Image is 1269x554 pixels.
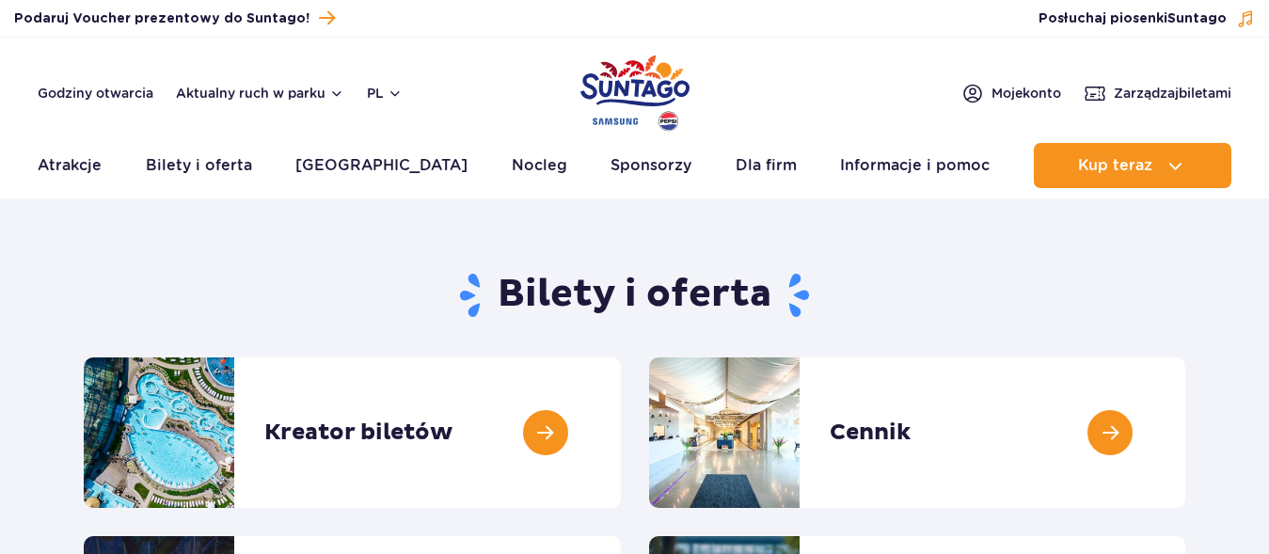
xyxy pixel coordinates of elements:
[1039,9,1227,28] span: Posłuchaj piosenki
[84,271,1185,320] h1: Bilety i oferta
[1078,157,1152,174] span: Kup teraz
[1034,143,1231,188] button: Kup teraz
[1084,82,1231,104] a: Zarządzajbiletami
[14,9,309,28] span: Podaruj Voucher prezentowy do Suntago!
[580,47,690,134] a: Park of Poland
[176,86,344,101] button: Aktualny ruch w parku
[38,84,153,103] a: Godziny otwarcia
[1167,12,1227,25] span: Suntago
[611,143,691,188] a: Sponsorzy
[991,84,1061,103] span: Moje konto
[736,143,797,188] a: Dla firm
[961,82,1061,104] a: Mojekonto
[512,143,567,188] a: Nocleg
[367,84,403,103] button: pl
[1039,9,1255,28] button: Posłuchaj piosenkiSuntago
[840,143,990,188] a: Informacje i pomoc
[295,143,468,188] a: [GEOGRAPHIC_DATA]
[146,143,252,188] a: Bilety i oferta
[1114,84,1231,103] span: Zarządzaj biletami
[14,6,335,31] a: Podaruj Voucher prezentowy do Suntago!
[38,143,102,188] a: Atrakcje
